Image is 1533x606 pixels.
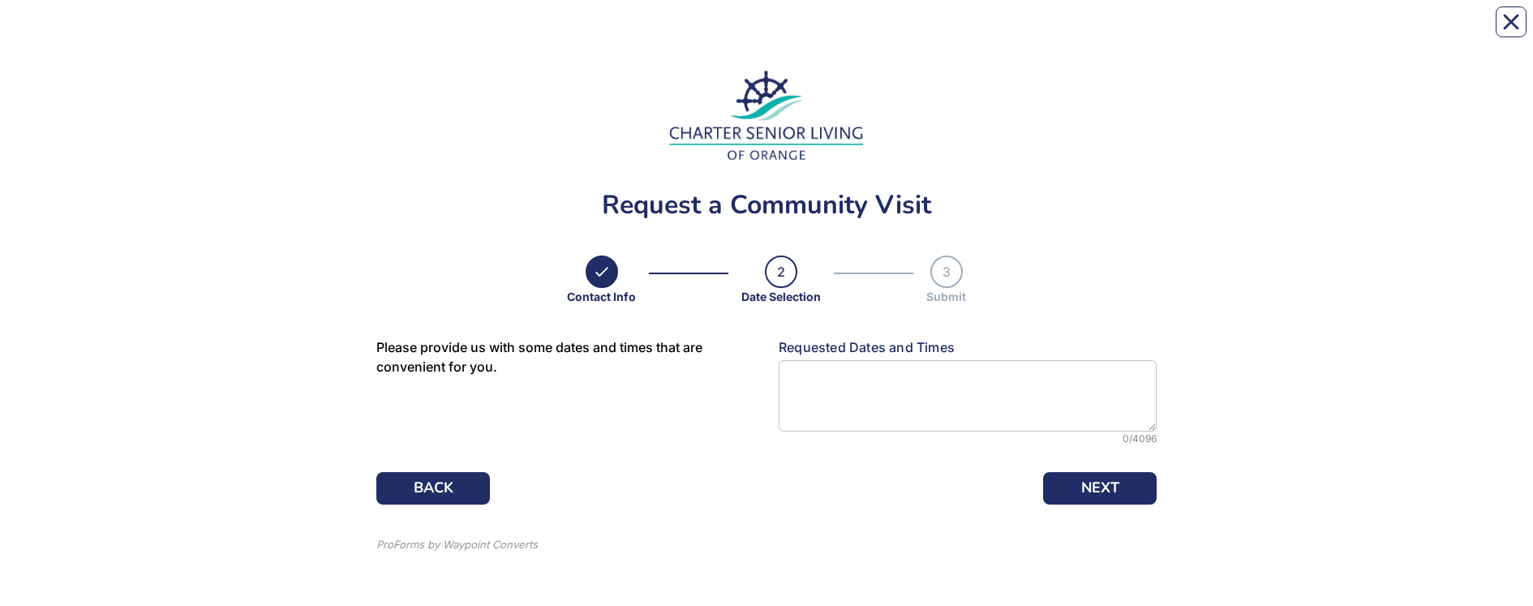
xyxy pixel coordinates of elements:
div: 3 [930,256,963,288]
div: 2 [765,256,797,288]
span: Requested Dates and Times [779,339,955,355]
button: NEXT [1043,472,1157,505]
p: Please provide us with some dates and times that are convenient for you. [376,337,754,376]
div: Date Selection [741,288,821,305]
div: Contact Info [567,288,636,305]
button: Close [1496,6,1527,37]
img: 80c5c31f-30c5-4a5b-ac0b-009c09fab086.jpg [665,69,868,165]
button: BACK [376,472,490,505]
div: Request a Community Visit [376,192,1157,218]
div: Submit [926,288,966,305]
div: ProForms by Waypoint Converts [376,537,538,553]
